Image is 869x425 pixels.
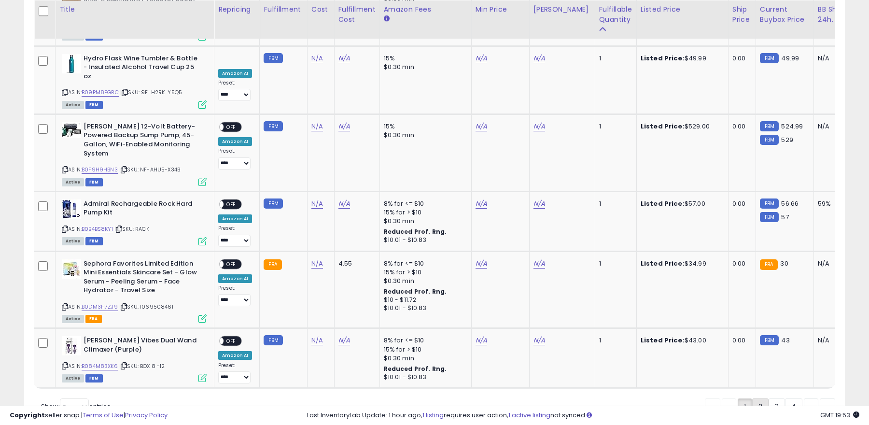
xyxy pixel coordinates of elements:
[224,200,239,208] span: OFF
[10,411,45,420] strong: Copyright
[338,54,350,63] a: N/A
[384,4,467,14] div: Amazon Fees
[311,122,323,131] a: N/A
[641,199,685,208] b: Listed Price:
[476,336,487,345] a: N/A
[85,374,103,382] span: FBM
[218,285,252,307] div: Preset:
[781,135,793,144] span: 529
[818,259,850,268] div: N/A
[218,69,252,78] div: Amazon AI
[781,336,789,345] span: 43
[760,198,779,209] small: FBM
[218,148,252,170] div: Preset:
[752,398,769,415] a: 2
[599,4,632,25] div: Fulfillable Quantity
[62,54,81,73] img: 21nnI1fGbPL._SL40_.jpg
[384,227,447,236] b: Reduced Prof. Rng.
[82,225,113,233] a: B0B4BS8KY1
[311,54,323,63] a: N/A
[311,336,323,345] a: N/A
[599,199,629,208] div: 1
[62,336,207,381] div: ASIN:
[760,259,778,270] small: FBA
[533,259,545,269] a: N/A
[384,268,464,277] div: 15% for > $10
[641,122,721,131] div: $529.00
[738,398,752,415] a: 1
[311,4,330,14] div: Cost
[732,4,752,25] div: Ship Price
[119,362,165,370] span: | SKU: BOX 8 -12
[338,336,350,345] a: N/A
[732,54,748,63] div: 0.00
[384,236,464,244] div: $10.01 - $10.83
[82,166,118,174] a: B0F9H9HBN3
[641,259,685,268] b: Listed Price:
[641,259,721,268] div: $34.99
[62,199,207,244] div: ASIN:
[818,336,850,345] div: N/A
[62,259,81,279] img: 41uIXfgS6uL._SL40_.jpg
[781,54,799,63] span: 49.99
[224,260,239,268] span: OFF
[119,303,173,311] span: | SKU: 1069508461
[338,4,376,25] div: Fulfillment Cost
[384,277,464,285] div: $0.30 min
[422,411,444,420] a: 1 listing
[533,336,545,345] a: N/A
[384,122,464,131] div: 15%
[62,54,207,108] div: ASIN:
[476,199,487,209] a: N/A
[641,336,721,345] div: $43.00
[218,214,252,223] div: Amazon AI
[120,88,182,96] span: | SKU: 9F-H2RK-Y5Q5
[311,259,323,269] a: N/A
[84,259,201,297] b: Sephora Favorites Limited Edition Mini Essentials Skincare Set - Glow Serum - Peeling Serum - Fac...
[384,296,464,304] div: $10 - $11.72
[384,14,390,23] small: Amazon Fees.
[62,178,84,186] span: All listings currently available for purchase on Amazon
[338,259,372,268] div: 4.55
[85,178,103,186] span: FBM
[641,4,724,14] div: Listed Price
[62,237,84,245] span: All listings currently available for purchase on Amazon
[533,122,545,131] a: N/A
[826,402,829,411] span: »
[732,122,748,131] div: 0.00
[781,199,799,208] span: 56.66
[732,199,748,208] div: 0.00
[641,122,685,131] b: Listed Price:
[264,259,281,270] small: FBA
[218,225,252,247] div: Preset:
[264,4,303,14] div: Fulfillment
[224,337,239,345] span: OFF
[84,336,201,356] b: [PERSON_NAME] Vibes Dual Wand Climaxer (Purple)
[760,121,779,131] small: FBM
[85,315,102,323] span: FBA
[818,199,850,208] div: 59%
[384,354,464,363] div: $0.30 min
[818,122,850,131] div: N/A
[218,4,255,14] div: Repricing
[599,122,629,131] div: 1
[641,336,685,345] b: Listed Price:
[264,335,282,345] small: FBM
[384,217,464,226] div: $0.30 min
[599,259,629,268] div: 1
[59,4,210,14] div: Title
[114,225,149,233] span: | SKU: RACK
[82,362,118,370] a: B084M83XK6
[125,411,168,420] a: Privacy Policy
[781,212,788,222] span: 57
[641,199,721,208] div: $57.00
[820,411,859,420] span: 2025-09-17 19:53 GMT
[476,54,487,63] a: N/A
[62,374,84,382] span: All listings currently available for purchase on Amazon
[476,259,487,269] a: N/A
[760,335,779,345] small: FBM
[384,373,464,382] div: $10.01 - $10.83
[760,212,779,222] small: FBM
[476,122,487,131] a: N/A
[264,53,282,63] small: FBM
